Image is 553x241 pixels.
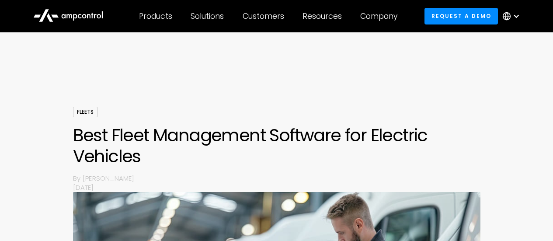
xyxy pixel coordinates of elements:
[139,11,172,21] div: Products
[360,11,397,21] div: Company
[303,11,342,21] div: Resources
[73,107,97,117] div: Fleets
[73,174,83,183] p: By
[73,183,480,192] p: [DATE]
[83,174,480,183] p: [PERSON_NAME]
[243,11,284,21] div: Customers
[191,11,224,21] div: Solutions
[73,125,480,167] h1: Best Fleet Management Software for Electric Vehicles
[424,8,498,24] a: Request a demo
